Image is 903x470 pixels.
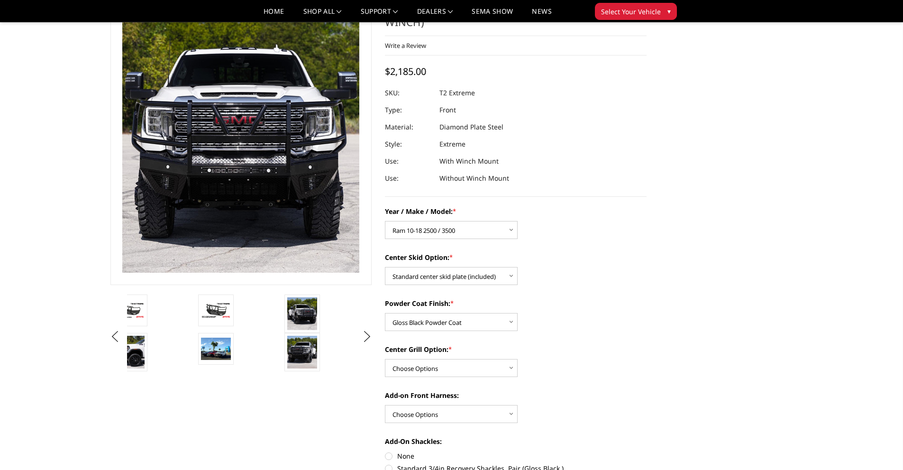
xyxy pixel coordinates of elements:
[472,8,513,22] a: SEMA Show
[385,451,647,461] label: None
[385,344,647,354] label: Center Grill Option:
[439,136,465,153] dd: Extreme
[385,84,432,101] dt: SKU:
[115,336,145,369] img: T2 Series - Extreme Front Bumper (receiver or winch)
[108,330,122,344] button: Previous
[439,84,475,101] dd: T2 Extreme
[385,136,432,153] dt: Style:
[532,8,551,22] a: News
[856,424,903,470] iframe: Chat Widget
[385,298,647,308] label: Powder Coat Finish:
[385,436,647,446] label: Add-On Shackles:
[385,153,432,170] dt: Use:
[385,170,432,187] dt: Use:
[417,8,453,22] a: Dealers
[385,206,647,216] label: Year / Make / Model:
[595,3,677,20] button: Select Your Vehicle
[361,8,398,22] a: Support
[287,336,317,369] img: T2 Series - Extreme Front Bumper (receiver or winch)
[439,101,456,119] dd: Front
[385,252,647,262] label: Center Skid Option:
[439,170,509,187] dd: Without Winch Mount
[360,330,374,344] button: Next
[385,390,647,400] label: Add-on Front Harness:
[115,302,145,319] img: T2 Series - Extreme Front Bumper (receiver or winch)
[385,101,432,119] dt: Type:
[439,119,503,136] dd: Diamond Plate Steel
[667,6,671,16] span: ▾
[439,153,499,170] dd: With Winch Mount
[287,297,317,330] img: T2 Series - Extreme Front Bumper (receiver or winch)
[601,7,661,17] span: Select Your Vehicle
[385,65,426,78] span: $2,185.00
[385,41,426,50] a: Write a Review
[303,8,342,22] a: shop all
[110,0,372,285] a: T2 Series - Extreme Front Bumper (receiver or winch)
[385,119,432,136] dt: Material:
[264,8,284,22] a: Home
[201,302,231,319] img: T2 Series - Extreme Front Bumper (receiver or winch)
[201,338,231,360] img: T2 Series - Extreme Front Bumper (receiver or winch)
